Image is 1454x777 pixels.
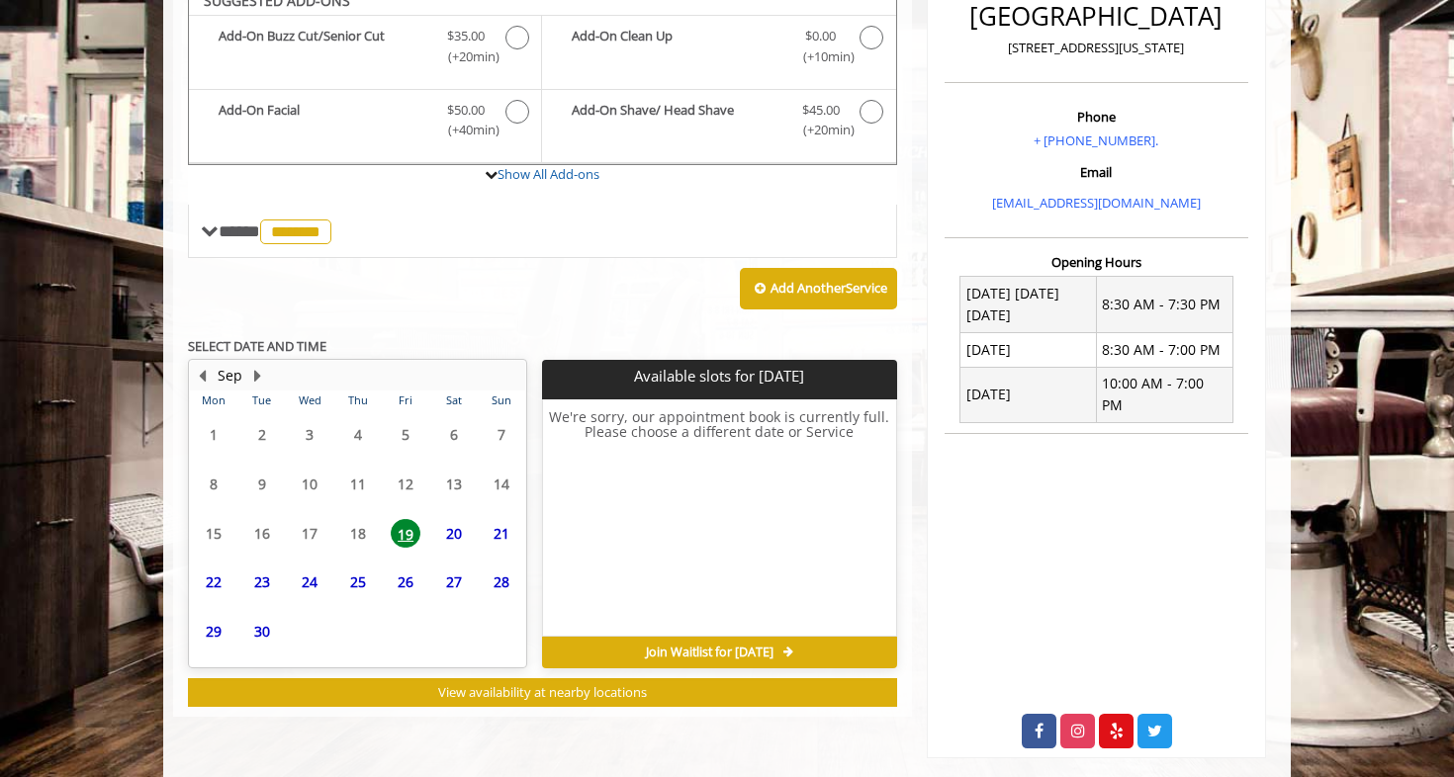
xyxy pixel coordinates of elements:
[437,120,496,140] span: (+40min )
[439,519,469,548] span: 20
[219,100,427,141] b: Add-On Facial
[550,368,888,385] p: Available slots for [DATE]
[188,337,326,355] b: SELECT DATE AND TIME
[478,508,526,558] td: Select day21
[190,558,237,607] td: Select day22
[646,645,773,660] span: Join Waitlist for [DATE]
[199,100,531,146] label: Add-On Facial
[960,277,1097,333] td: [DATE] [DATE] [DATE]
[247,617,277,646] span: 30
[498,165,599,183] a: Show All Add-ons
[1034,131,1158,149] a: + [PHONE_NUMBER].
[286,558,333,607] td: Select day24
[487,567,516,596] span: 28
[391,519,420,548] span: 19
[190,390,237,410] th: Mon
[438,683,647,701] span: View availability at nearby locations
[199,26,531,72] label: Add-On Buzz Cut/Senior Cut
[199,567,228,596] span: 22
[791,120,850,140] span: (+20min )
[295,567,324,596] span: 24
[199,617,228,646] span: 29
[478,558,526,607] td: Select day28
[343,567,373,596] span: 25
[237,606,285,655] td: Select day30
[188,678,897,707] button: View availability at nearby locations
[1096,277,1232,333] td: 8:30 AM - 7:30 PM
[805,26,836,46] span: $0.00
[1096,367,1232,423] td: 10:00 AM - 7:00 PM
[960,333,1097,367] td: [DATE]
[552,26,885,72] label: Add-On Clean Up
[572,26,781,67] b: Add-On Clean Up
[382,508,429,558] td: Select day19
[247,567,277,596] span: 23
[771,279,887,297] b: Add Another Service
[447,26,485,46] span: $35.00
[190,606,237,655] td: Select day29
[960,367,1097,423] td: [DATE]
[487,519,516,548] span: 21
[950,2,1243,31] h2: [GEOGRAPHIC_DATA]
[429,390,477,410] th: Sat
[740,268,897,309] button: Add AnotherService
[391,567,420,596] span: 26
[219,26,427,67] b: Add-On Buzz Cut/Senior Cut
[950,165,1243,179] h3: Email
[437,46,496,67] span: (+20min )
[791,46,850,67] span: (+10min )
[992,194,1201,212] a: [EMAIL_ADDRESS][DOMAIN_NAME]
[218,365,242,387] button: Sep
[286,390,333,410] th: Wed
[237,558,285,607] td: Select day23
[429,558,477,607] td: Select day27
[429,508,477,558] td: Select day20
[333,558,381,607] td: Select day25
[552,100,885,146] label: Add-On Shave/ Head Shave
[439,567,469,596] span: 27
[543,409,895,629] h6: We're sorry, our appointment book is currently full. Please choose a different date or Service
[478,390,526,410] th: Sun
[945,255,1248,269] h3: Opening Hours
[382,558,429,607] td: Select day26
[950,110,1243,124] h3: Phone
[237,390,285,410] th: Tue
[802,100,840,121] span: $45.00
[194,365,210,387] button: Previous Month
[382,390,429,410] th: Fri
[333,390,381,410] th: Thu
[1096,333,1232,367] td: 8:30 AM - 7:00 PM
[447,100,485,121] span: $50.00
[572,100,781,141] b: Add-On Shave/ Head Shave
[249,365,265,387] button: Next Month
[950,38,1243,58] p: [STREET_ADDRESS][US_STATE]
